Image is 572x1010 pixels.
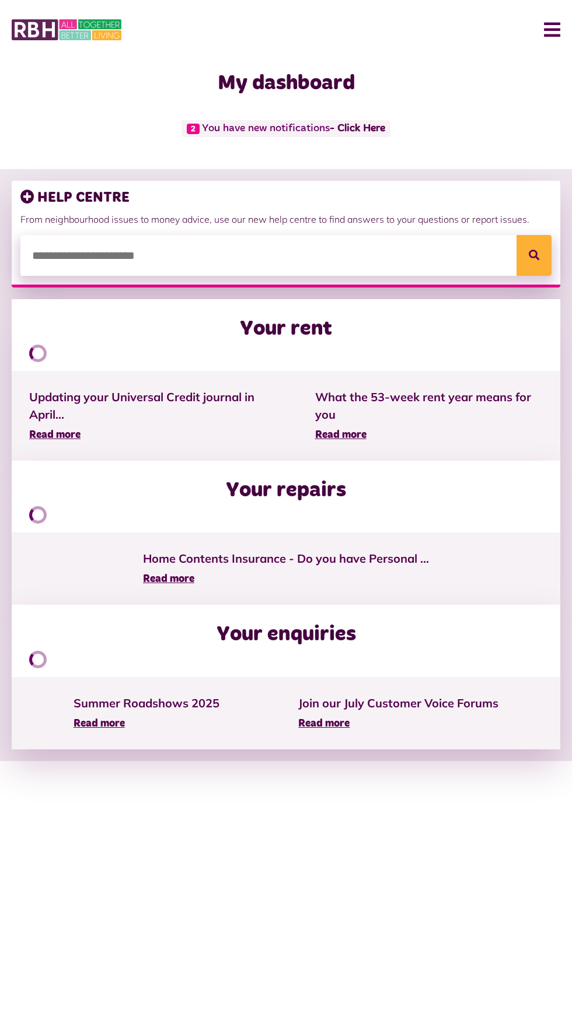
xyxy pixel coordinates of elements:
a: Home Contents Insurance - Do you have Personal ... Read more [143,550,429,587]
span: What the 53-week rent year means for you [315,388,543,423]
span: Read more [143,574,194,584]
a: Join our July Customer Voice Forums Read more [298,695,498,732]
span: Read more [298,718,350,729]
h2: Your repairs [226,478,346,503]
img: MyRBH [12,17,121,42]
span: Join our July Customer Voice Forums [298,695,498,712]
p: From neighbourhood issues to money advice, use our new help centre to find answers to your questi... [20,212,552,226]
a: - Click Here [330,123,385,134]
span: 2 [187,124,200,134]
span: Read more [29,430,81,440]
h2: Your rent [240,317,332,342]
span: Summer Roadshows 2025 [74,695,219,712]
span: Read more [74,718,125,729]
h3: HELP CENTRE [20,190,552,206]
h1: My dashboard [12,71,560,96]
a: What the 53-week rent year means for you Read more [315,388,543,443]
span: Read more [315,430,367,440]
span: Updating your Universal Credit journal in April... [29,388,280,423]
span: Home Contents Insurance - Do you have Personal ... [143,550,429,567]
span: You have new notifications [182,120,390,137]
a: Updating your Universal Credit journal in April... Read more [29,388,280,443]
a: Summer Roadshows 2025 Read more [74,695,219,732]
h2: Your enquiries [217,622,356,647]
